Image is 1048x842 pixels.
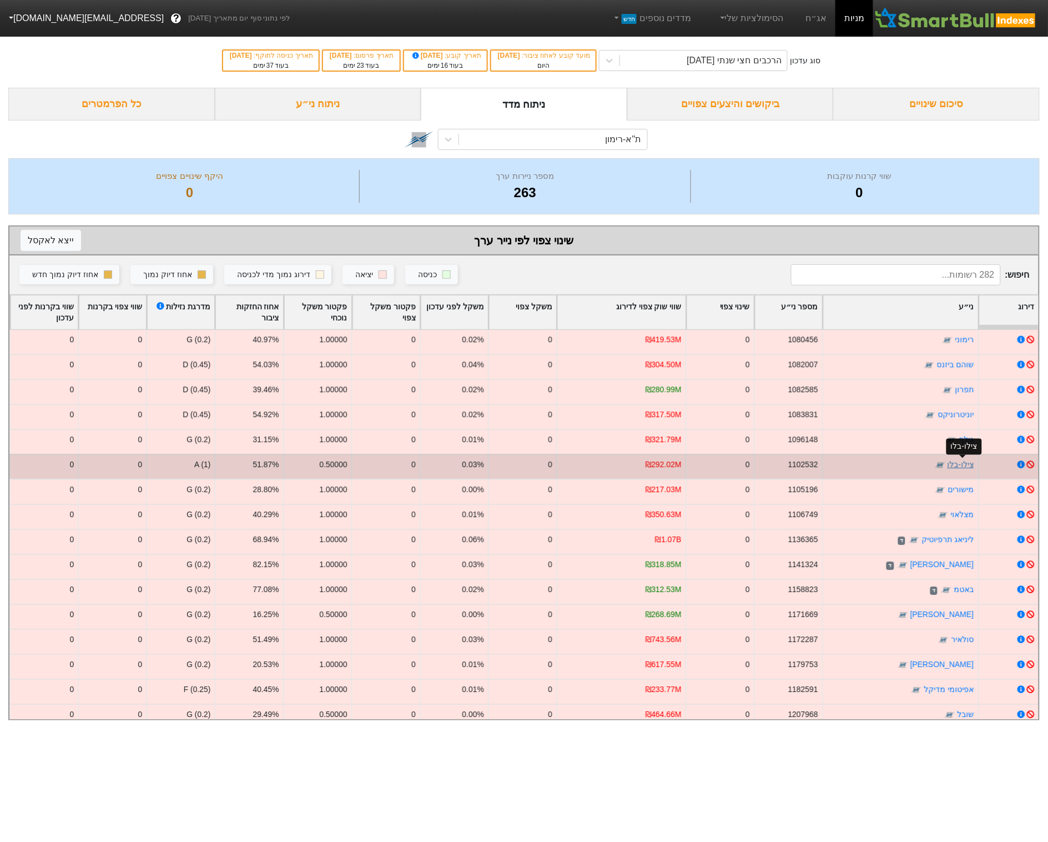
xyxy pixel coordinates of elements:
div: צילו-בלו [946,438,982,454]
div: 1179753 [788,659,818,670]
span: [DATE] [330,52,354,59]
div: 0 [745,584,750,595]
div: ₪268.69M [646,609,682,620]
div: 20.53% [253,659,279,670]
div: 1.00000 [319,359,347,370]
div: 0 [548,609,552,620]
div: בעוד ימים [229,61,313,71]
span: חיפוש : [791,264,1030,285]
div: 0 [69,384,74,395]
div: 0 [548,584,552,595]
div: D (0.45) [146,354,214,379]
a: מישורים [948,485,974,494]
div: F (0.25) [146,679,214,704]
div: 0 [745,409,750,420]
div: 0 [411,634,416,645]
div: ₪743.56M [646,634,682,645]
div: 0 [745,609,750,620]
div: ₪1.07B [655,534,681,545]
div: G (0.2) [146,479,214,504]
div: 0 [69,359,74,370]
div: 0 [69,534,74,545]
div: 40.45% [253,684,279,695]
div: ת''א-רימון [605,133,641,146]
div: ₪280.99M [646,384,682,395]
div: סיכום שינויים [833,88,1040,121]
div: 0 [138,334,143,345]
div: 1158823 [788,584,818,595]
div: G (0.2) [146,329,214,354]
div: 0 [23,183,356,203]
div: A (1) [146,454,214,479]
span: ד [930,587,938,595]
span: [DATE] [411,52,445,59]
span: 16 [441,62,448,69]
div: 0 [411,434,416,445]
div: ביקושים והיצעים צפויים [627,88,834,121]
a: באטמ [954,585,974,594]
div: G (0.2) [146,604,214,629]
img: tase link [942,385,953,396]
div: 0 [69,709,74,720]
div: 0 [745,559,750,570]
div: 0.03% [462,459,484,470]
div: 68.94% [253,534,279,545]
div: D (0.45) [146,404,214,429]
div: Toggle SortBy [11,295,78,330]
div: ₪318.85M [646,559,682,570]
div: 1.00000 [319,384,347,395]
div: כל הפרמטרים [8,88,215,121]
div: 0.04% [462,359,484,370]
div: 0 [69,584,74,595]
div: ₪317.50M [646,409,682,420]
div: 0 [548,659,552,670]
a: סולאיר [951,635,974,644]
div: 0 [411,609,416,620]
div: 0 [745,384,750,395]
div: ₪617.55M [646,659,682,670]
div: 40.29% [253,509,279,520]
div: 1207968 [788,709,818,720]
img: tase link [938,635,949,646]
div: 0 [745,509,750,520]
button: אחוז דיוק נמוך [130,265,213,285]
span: 37 [266,62,274,69]
div: שינוי צפוי לפי נייר ערך [21,232,1027,249]
img: tase link [941,585,952,596]
div: G (0.2) [146,579,214,604]
div: מועד קובע לאחוז ציבור : [497,51,590,61]
div: ₪233.77M [646,684,682,695]
div: 54.92% [253,409,279,420]
div: 1182591 [788,684,818,695]
div: 0 [69,559,74,570]
div: 1083831 [788,409,818,420]
span: ? [173,11,179,26]
span: 23 [357,62,364,69]
img: tase link [925,410,936,421]
div: 0 [745,709,750,720]
a: שוהם ביזנס [937,360,974,369]
img: tase link [938,510,949,521]
div: יציאה [355,269,373,281]
div: 0 [745,484,750,495]
div: Toggle SortBy [687,295,754,330]
div: 0 [138,484,143,495]
div: 1.00000 [319,484,347,495]
div: תאריך קובע : [410,51,481,61]
a: צילו-בלו [948,460,974,469]
div: 39.46% [253,384,279,395]
div: 1.00000 [319,559,347,570]
div: 0.01% [462,434,484,445]
input: 282 רשומות... [791,264,1001,285]
div: 0.02% [462,584,484,595]
a: מדדים נוספיםחדש [608,7,696,29]
div: 1102532 [788,459,818,470]
div: 0 [138,659,143,670]
div: Toggle SortBy [421,295,488,330]
div: 0 [548,434,552,445]
div: Toggle SortBy [215,295,283,330]
div: Toggle SortBy [79,295,146,330]
div: 263 [362,183,687,203]
div: 16.25% [253,609,279,620]
span: [DATE] [230,52,254,59]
